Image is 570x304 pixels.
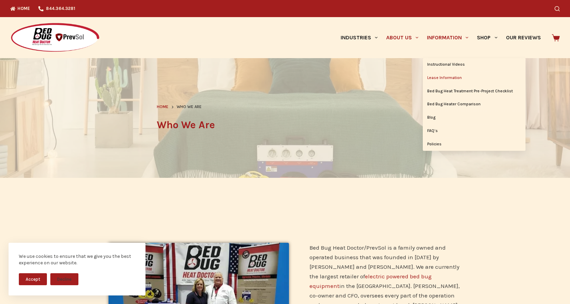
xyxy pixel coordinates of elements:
[336,17,382,58] a: Industries
[423,17,473,58] a: Information
[423,71,525,84] a: Lease Information
[423,111,525,124] a: Blog
[157,104,168,110] a: Home
[157,117,414,133] h1: Who We Are
[423,58,525,71] a: Instructional Videos
[19,253,135,266] div: We use cookies to ensure that we give you the best experience on our website.
[473,17,502,58] a: Shop
[423,85,525,98] a: Bed Bug Heat Treatment Pre-Project Checklist
[502,17,545,58] a: Our Reviews
[423,138,525,151] a: Policies
[423,98,525,111] a: Bed Bug Heater Comparison
[19,273,47,285] button: Accept
[423,124,525,137] a: FAQ’s
[50,273,78,285] button: Decline
[157,104,168,109] span: Home
[10,23,100,53] img: Prevsol/Bed Bug Heat Doctor
[309,273,432,289] a: electric powered bed bug equipment
[382,17,422,58] a: About Us
[5,3,26,23] button: Open LiveChat chat widget
[177,104,202,110] span: Who We Are
[336,17,545,58] nav: Primary
[555,6,560,11] button: Search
